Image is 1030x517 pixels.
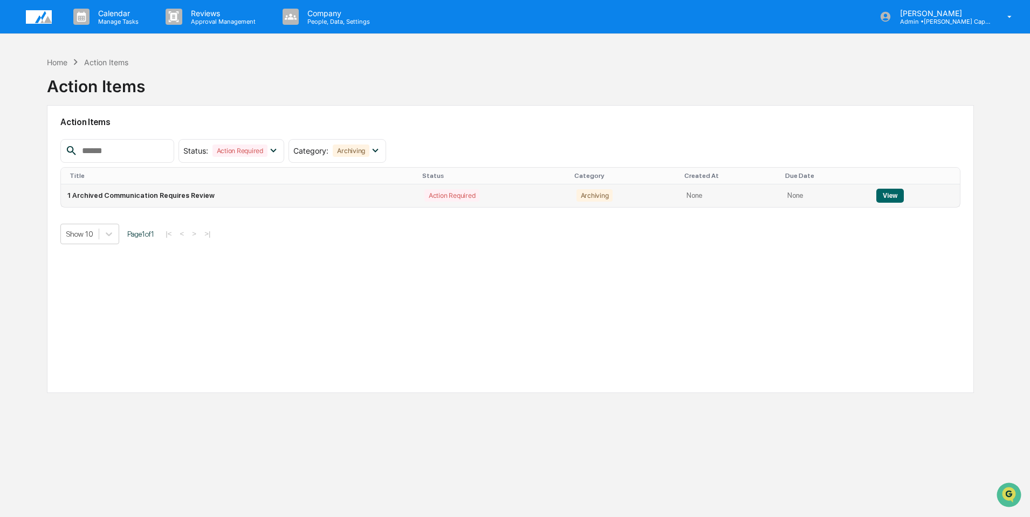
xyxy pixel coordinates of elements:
p: Approval Management [182,18,261,25]
p: People, Data, Settings [299,18,375,25]
td: None [680,184,781,207]
span: Attestations [89,136,134,147]
button: < [177,229,188,238]
button: > [189,229,200,238]
span: Category : [293,146,328,155]
div: Action Items [84,58,128,67]
a: View [876,191,904,199]
div: Home [47,58,67,67]
td: 1 Archived Communication Requires Review [61,184,418,207]
a: 🖐️Preclearance [6,132,74,151]
div: We're available if you need us! [37,93,136,102]
span: Page 1 of 1 [127,230,154,238]
div: 🖐️ [11,137,19,146]
div: Start new chat [37,82,177,93]
span: Status : [183,146,208,155]
div: 🔎 [11,157,19,166]
span: Preclearance [22,136,70,147]
td: None [781,184,870,207]
div: 🗄️ [78,137,87,146]
p: Company [299,9,375,18]
input: Clear [28,49,178,60]
div: Action Required [212,144,267,157]
button: View [876,189,904,203]
div: Title [70,172,414,180]
p: Reviews [182,9,261,18]
p: Calendar [90,9,144,18]
div: Action Items [47,68,145,96]
h2: Action Items [60,117,960,127]
p: Manage Tasks [90,18,144,25]
button: |< [162,229,175,238]
div: Action Required [424,189,479,202]
img: logo [26,10,52,24]
a: 🔎Data Lookup [6,152,72,171]
iframe: Open customer support [995,481,1025,511]
p: How can we help? [11,23,196,40]
p: [PERSON_NAME] [891,9,992,18]
span: Pylon [107,183,131,191]
img: 1746055101610-c473b297-6a78-478c-a979-82029cc54cd1 [11,82,30,102]
button: Start new chat [183,86,196,99]
div: Created At [684,172,777,180]
div: Archiving [576,189,613,202]
button: >| [201,229,214,238]
div: Category [574,172,676,180]
a: Powered byPylon [76,182,131,191]
a: 🗄️Attestations [74,132,138,151]
div: Archiving [333,144,369,157]
div: Due Date [785,172,866,180]
p: Admin • [PERSON_NAME] Capital Management [891,18,992,25]
span: Data Lookup [22,156,68,167]
div: Status [422,172,566,180]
